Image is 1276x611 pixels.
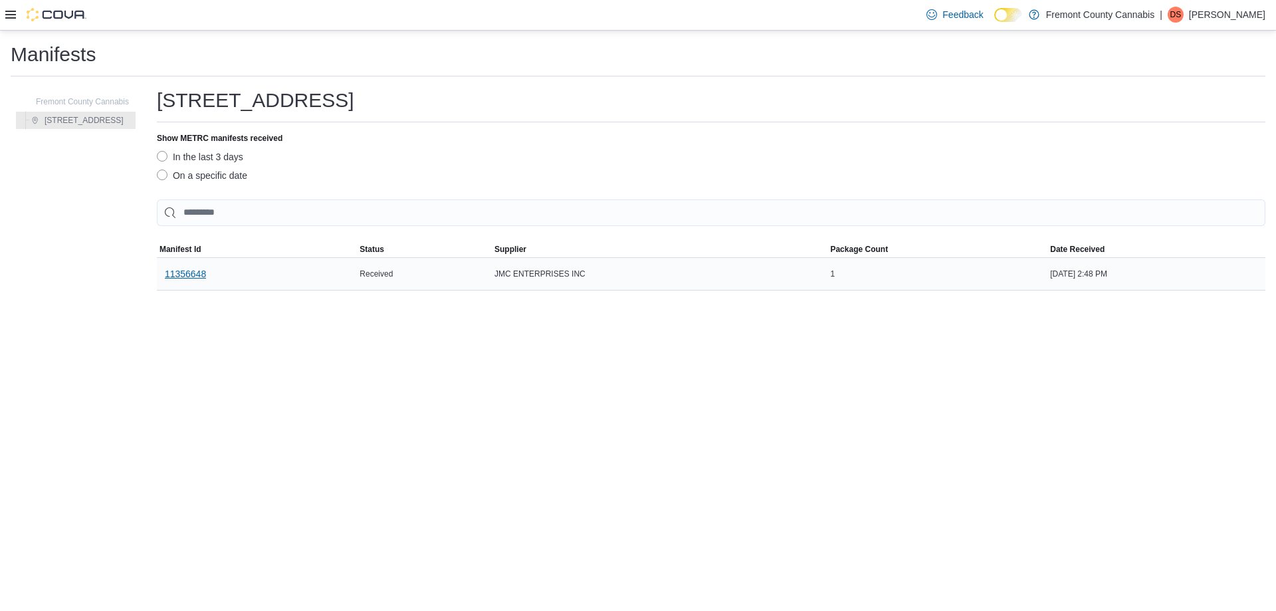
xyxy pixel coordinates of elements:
[36,96,129,107] span: Fremont County Cannabis
[1046,7,1154,23] p: Fremont County Cannabis
[157,87,354,114] h1: [STREET_ADDRESS]
[921,1,988,28] a: Feedback
[157,199,1265,226] input: This is a search bar. As you type, the results lower in the page will automatically filter.
[159,261,211,287] button: 11356648
[994,8,1022,22] input: Dark Mode
[830,269,835,279] span: 1
[26,112,129,128] button: [STREET_ADDRESS]
[1160,7,1162,23] p: |
[494,244,526,255] span: Supplier
[157,149,243,165] label: In the last 3 days
[1170,7,1182,23] span: DS
[157,168,247,183] label: On a specific date
[1168,7,1184,23] div: Dana Soux
[17,94,134,110] button: Fremont County Cannabis
[1047,266,1265,282] div: [DATE] 2:48 PM
[1050,244,1105,255] span: Date Received
[994,22,995,23] span: Dark Mode
[11,41,96,68] h1: Manifests
[165,267,206,281] span: 11356648
[45,115,124,126] span: [STREET_ADDRESS]
[942,8,983,21] span: Feedback
[157,133,282,144] label: Show METRC manifests received
[159,244,201,255] span: Manifest Id
[27,8,86,21] img: Cova
[830,244,888,255] span: Package Count
[494,269,585,279] span: JMC ENTERPRISES INC
[360,244,384,255] span: Status
[1189,7,1265,23] p: [PERSON_NAME]
[360,269,393,279] span: Received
